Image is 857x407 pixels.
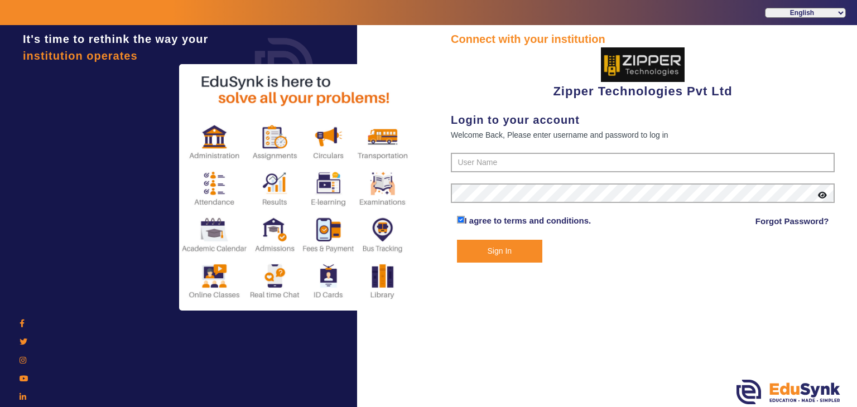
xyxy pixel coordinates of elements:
img: login2.png [179,64,413,311]
div: Welcome Back, Please enter username and password to log in [451,128,835,142]
img: edusynk.png [736,380,840,404]
span: institution operates [23,50,138,62]
input: User Name [451,153,835,173]
a: I agree to terms and conditions. [465,216,591,225]
img: 36227e3f-cbf6-4043-b8fc-b5c5f2957d0a [601,47,685,82]
div: Login to your account [451,112,835,128]
span: It's time to rethink the way your [23,33,208,45]
div: Zipper Technologies Pvt Ltd [451,47,835,100]
img: login.png [242,25,326,109]
button: Sign In [457,240,543,263]
div: Connect with your institution [451,31,835,47]
a: Forgot Password? [755,215,829,228]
